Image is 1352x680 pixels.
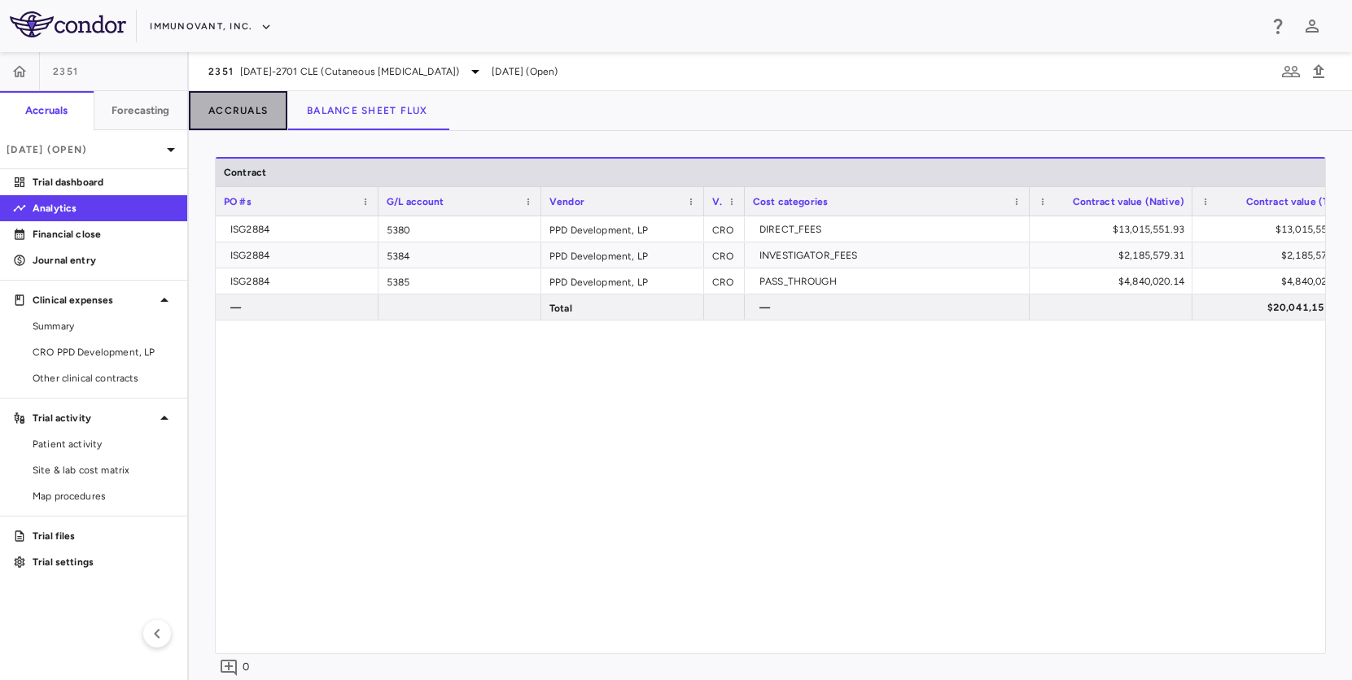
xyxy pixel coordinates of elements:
div: $2,185,579.31 [1207,242,1347,268]
div: ISG2884 [230,216,370,242]
div: DIRECT_FEES [759,216,1022,242]
div: — [230,294,370,320]
p: Trial dashboard [33,175,174,190]
div: $13,015,551.93 [1044,216,1184,242]
div: PPD Development, LP [541,242,704,268]
svg: Add comment [219,658,238,678]
p: Journal entry [33,253,174,268]
span: Site & lab cost matrix [33,463,174,477]
span: [DATE]-2701 CLE (Cutaneous [MEDICAL_DATA]) [240,64,459,79]
span: PO #s [224,196,252,207]
div: ISG2884 [230,268,370,294]
div: $20,041,151.43 [1207,294,1347,320]
span: G/L account [387,196,444,207]
div: PASS_THROUGH [759,268,1022,294]
span: Summary [33,319,174,333]
p: Financial close [33,227,174,242]
span: Cost categories [753,196,828,207]
div: CRO [704,268,745,294]
button: Accruals [189,91,287,130]
div: $4,840,020.16 [1207,268,1347,294]
button: Immunovant, Inc. [150,14,272,40]
span: Contract [224,167,266,178]
div: Total [541,294,704,320]
p: Trial files [33,529,174,543]
p: Trial settings [33,555,174,569]
span: 2351 [53,65,78,78]
img: logo-full-BYUhSk78.svg [10,11,126,37]
span: Vendor [549,196,584,207]
div: — [759,294,1022,320]
button: Balance Sheet Flux [287,91,448,130]
div: PPD Development, LP [541,216,704,242]
span: Map procedures [33,489,174,503]
span: Other clinical contracts [33,371,174,386]
div: INVESTIGATOR_FEES [759,242,1022,268]
p: [DATE] (Open) [7,142,161,157]
span: Vendor type [712,196,722,207]
p: Clinical expenses [33,293,155,307]
span: CRO PPD Development, LP [33,345,174,360]
div: 5384 [378,242,541,268]
div: $13,015,551.96 [1207,216,1347,242]
span: Contract value (Trial) [1246,196,1347,207]
div: $2,185,579.31 [1044,242,1184,268]
div: CRO [704,242,745,268]
div: 5385 [378,268,541,294]
div: $4,840,020.14 [1044,268,1184,294]
span: [DATE] (Open) [492,64,558,79]
p: Analytics [33,201,174,216]
span: Patient activity [33,437,174,451]
p: Trial activity [33,411,155,425]
div: ISG2884 [230,242,370,268]
div: PPD Development, LP [541,268,704,294]
span: Contract value (Native) [1073,196,1184,207]
span: 2351 [208,65,234,78]
h6: Forecasting [112,103,170,118]
span: 0 [243,660,249,673]
div: CRO [704,216,745,242]
div: 5380 [378,216,541,242]
h6: Accruals [25,103,68,118]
